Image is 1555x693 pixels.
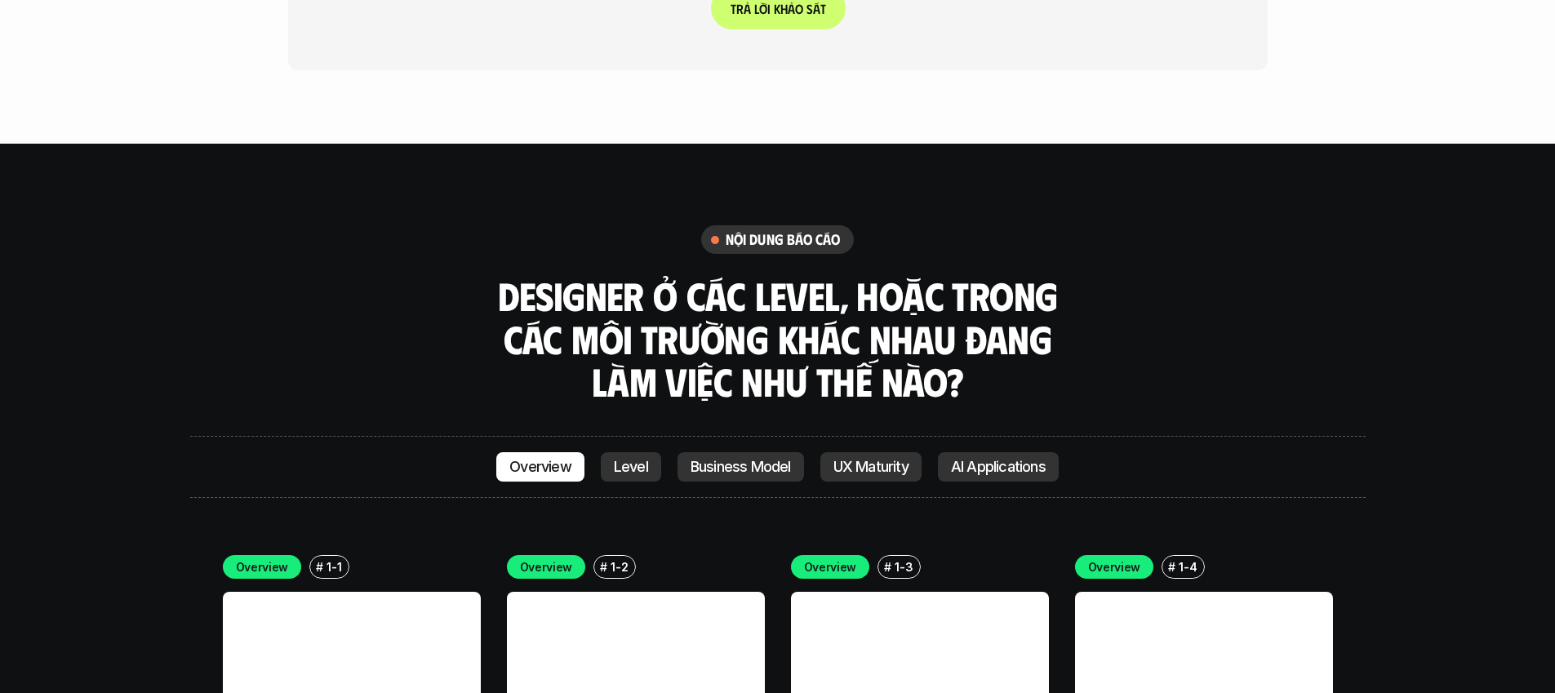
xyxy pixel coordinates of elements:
span: ả [787,1,794,16]
p: 1-4 [1179,558,1197,575]
h6: # [316,561,323,573]
h6: # [600,561,607,573]
p: Level [614,459,648,475]
p: 1-3 [895,558,913,575]
p: UX Maturity [833,459,909,475]
a: AI Applications [938,452,1059,482]
span: ờ [758,1,766,16]
a: Level [601,452,661,482]
h3: Designer ở các level, hoặc trong các môi trường khác nhau đang làm việc như thế nào? [492,274,1064,403]
span: ả [743,1,750,16]
p: Overview [1088,558,1141,575]
h6: # [1168,561,1175,573]
h6: # [884,561,891,573]
span: o [794,1,802,16]
p: Overview [520,558,573,575]
span: l [753,1,758,16]
p: AI Applications [951,459,1046,475]
p: Overview [509,459,571,475]
span: h [780,1,787,16]
span: T [730,1,735,16]
a: Overview [496,452,584,482]
p: 1-1 [327,558,341,575]
a: UX Maturity [820,452,922,482]
p: Business Model [691,459,791,475]
a: Business Model [678,452,804,482]
p: Overview [804,558,857,575]
span: k [773,1,780,16]
span: i [766,1,770,16]
p: Overview [236,558,289,575]
p: 1-2 [611,558,628,575]
span: t [820,1,825,16]
span: á [812,1,820,16]
span: s [806,1,812,16]
h6: nội dung báo cáo [726,230,841,249]
span: r [735,1,743,16]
